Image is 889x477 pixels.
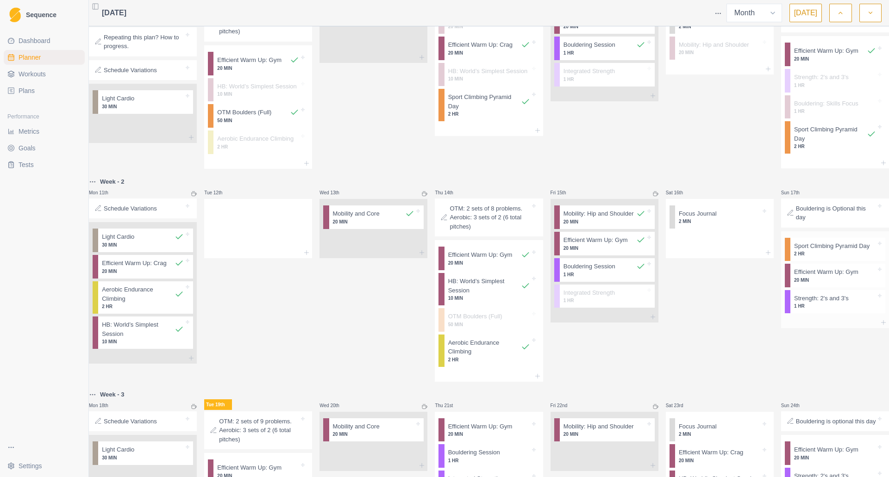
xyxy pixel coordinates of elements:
div: Focus Journal2 MIN [670,418,770,442]
div: Schedule Variations [89,411,197,432]
p: 2 HR [794,250,876,257]
div: Performance [4,109,85,124]
div: Efficient Warm Up: Gym20 MIN [554,232,655,255]
p: 2 MIN [679,23,761,30]
p: Efficient Warm Up: Crag [448,40,513,50]
div: Sport Climbing Pyramid Day2 HR [785,238,885,261]
p: Mobility: Hip and Shoulder [563,422,634,431]
a: Tests [4,157,85,172]
p: 1 HR [794,108,876,115]
p: Wed 13th [319,189,347,196]
p: Schedule Variations [104,66,157,75]
p: Fri 15th [551,189,578,196]
div: Aerobic Endurance Climbing2 HR [438,335,539,367]
p: HB: World’s Simplest Session [217,82,296,91]
p: 50 MIN [217,117,299,124]
p: Efficient Warm Up: Gym [448,422,513,431]
p: HB: World’s Simplest Session [448,277,521,295]
p: Efficient Warm Up: Gym [217,463,282,472]
div: HB: World’s Simplest Session10 MIN [208,78,308,102]
div: Sport Climbing Pyramid Day2 HR [785,121,885,154]
span: Workouts [19,69,46,79]
div: Efficient Warm Up: Crag20 MIN [438,37,539,60]
div: Strength: 2's and 3's1 HR [785,69,885,93]
p: OTM: 2 sets of 8 problems. Aerobic: 3 sets of 2 (6 total pitches) [450,204,530,231]
p: Light Cardio [102,94,134,103]
p: 1 HR [563,271,645,278]
p: 10 MIN [448,295,530,302]
div: HB: World’s Simplest Session10 MIN [438,63,539,87]
div: Integrated Strength1 HR [554,285,655,308]
p: Schedule Variations [104,204,157,213]
p: 2 HR [448,356,530,363]
p: Focus Journal [679,422,717,431]
div: Focus Journal2 MIN [670,205,770,229]
p: Mobility: Hip and Shoulder [679,40,749,50]
button: Settings [4,458,85,473]
div: Mobility and Core20 MIN [323,418,424,442]
p: Sat 16th [666,189,694,196]
p: Integrated Strength [563,67,615,76]
p: Efficient Warm Up: Crag [679,448,743,457]
p: 1 HR [563,50,645,56]
div: OTM Boulders (Full)50 MIN [208,104,308,128]
p: Mobility and Core [333,209,380,218]
p: Strength: 2's and 3's [794,294,849,303]
p: Thu 14th [435,189,463,196]
div: OTM Boulders (Full)50 MIN [438,308,539,332]
p: 20 MIN [217,65,299,72]
p: Strength: 2's and 3's [794,73,849,82]
div: Mobility: Hip and Shoulder20 MIN [554,418,655,442]
p: 30 MIN [102,454,184,461]
div: Efficient Warm Up: Gym20 MIN [785,264,885,287]
p: 1 HR [794,82,876,89]
span: Tests [19,160,34,169]
p: 30 MIN [102,103,184,110]
p: Week - 3 [100,390,125,399]
p: 20 MIN [794,454,876,461]
p: Sun 24th [781,402,809,409]
div: Efficient Warm Up: Crag20 MIN [670,444,770,468]
p: Sat 23rd [666,402,694,409]
p: 20 MIN [563,23,645,30]
p: 2 HR [794,143,876,150]
div: Efficient Warm Up: Gym20 MIN [208,52,308,75]
p: 20 MIN [679,49,761,56]
div: Light Cardio30 MIN [93,90,193,114]
div: Bouldering Session1 HR [438,444,539,468]
a: Goals [4,141,85,155]
p: 20 MIN [679,457,761,464]
p: Aerobic Endurance Climbing [217,134,294,143]
p: Aerobic Endurance Climbing [102,285,175,303]
p: Bouldering: Skills Focus [794,99,858,108]
div: Schedule Variations [89,60,197,81]
p: 2 HR [217,143,299,150]
div: Bouldering: Skills Focus1 HR [785,95,885,119]
p: Focus Journal [679,209,717,218]
p: 20 MIN [448,23,530,30]
p: Efficient Warm Up: Crag [102,259,166,268]
div: OTM: 2 sets of 9 problems. Aerobic: 3 sets of 2 (6 total pitches) [204,411,312,450]
p: Wed 20th [319,402,347,409]
p: 20 MIN [333,431,415,438]
p: Light Cardio [102,445,134,454]
p: 20 MIN [794,56,876,62]
p: 1 HR [448,457,530,464]
div: Efficient Warm Up: Gym20 MIN [785,441,885,465]
div: Efficient Warm Up: Gym20 MIN [785,43,885,66]
p: Bouldering Session [563,262,615,271]
p: 30 MIN [102,242,184,248]
div: HB: World’s Simplest Session10 MIN [93,316,193,349]
p: Tue 12th [204,189,232,196]
div: Light Cardio30 MIN [93,229,193,252]
p: Fri 22nd [551,402,578,409]
p: 20 MIN [333,218,415,225]
p: Mobility and Core [333,422,380,431]
a: Planner [4,50,85,65]
span: Dashboard [19,36,50,45]
div: Bouldering is Optional this day [781,198,889,228]
p: OTM Boulders (Full) [217,108,271,117]
button: [DATE] [789,4,822,22]
p: Sport Climbing Pyramid Day [794,125,867,143]
div: Sport Climbing Pyramid Day2 HR [438,89,539,121]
